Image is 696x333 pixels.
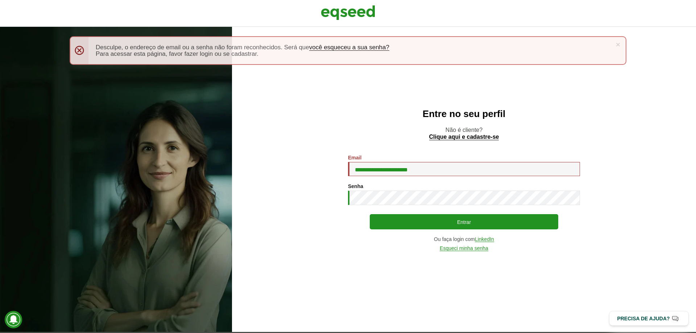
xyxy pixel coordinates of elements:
button: Entrar [370,214,558,229]
li: Desculpe, o endereço de email ou a senha não foram reconhecidos. Será que [96,44,611,51]
label: Senha [348,184,363,189]
a: LinkedIn [475,237,494,242]
a: Clique aqui e cadastre-se [429,134,499,140]
a: × [616,41,620,48]
label: Email [348,155,361,160]
p: Não é cliente? [246,126,681,140]
div: Ou faça login com [348,237,580,242]
li: Para acessar esta página, favor fazer login ou se cadastrar. [96,51,611,57]
a: você esqueceu a sua senha? [309,44,389,51]
a: Esqueci minha senha [440,246,488,251]
img: EqSeed Logo [321,4,375,22]
h2: Entre no seu perfil [246,109,681,119]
